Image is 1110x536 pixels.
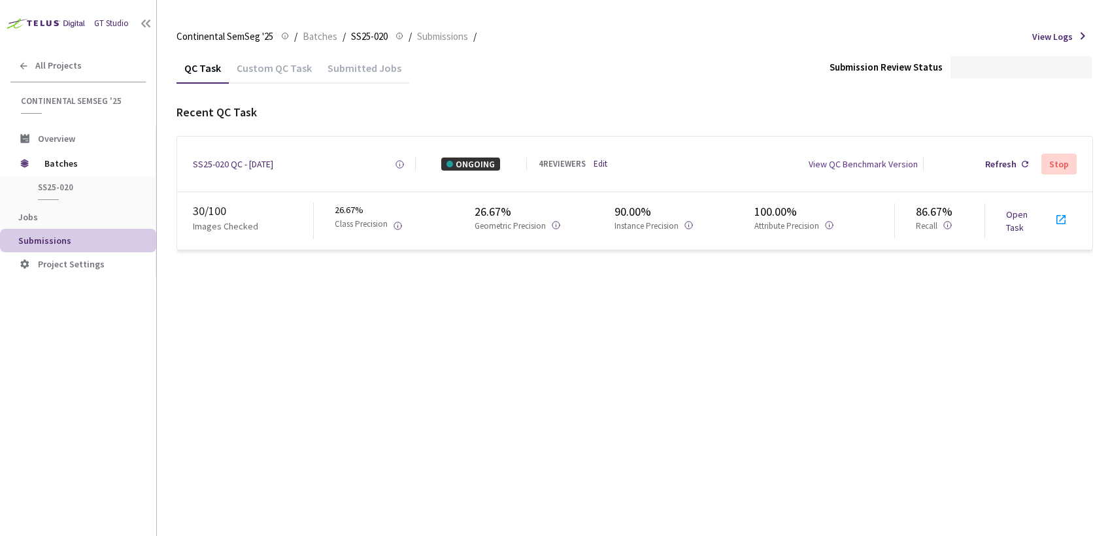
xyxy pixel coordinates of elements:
div: 26.67% [335,203,475,239]
div: ONGOING [441,158,500,171]
p: Recall [916,220,937,233]
div: QC Task [177,61,229,84]
div: 30 / 100 [193,203,313,220]
span: SS25-020 [351,29,388,44]
span: Jobs [18,211,38,223]
span: Continental SemSeg '25 [21,95,138,107]
p: Attribute Precision [754,220,819,233]
div: Custom QC Task [229,61,320,84]
div: Submission Review Status [830,60,943,74]
span: Continental SemSeg '25 [177,29,273,44]
li: / [294,29,297,44]
p: Geometric Precision [475,220,546,233]
span: SS25-020 [38,182,135,193]
span: All Projects [35,60,82,71]
span: Project Settings [38,258,105,270]
div: 26.67% [475,203,614,220]
div: 4 REVIEWERS [539,158,586,171]
p: Images Checked [193,220,258,233]
div: Recent QC Task [177,104,1093,121]
span: Overview [38,133,75,144]
li: / [473,29,477,44]
a: SS25-020 QC - [DATE] [193,158,273,171]
a: Batches [300,29,340,43]
span: Batches [303,29,337,44]
div: Stop [1049,159,1069,169]
div: 90.00% [614,203,754,220]
a: Edit [594,158,607,171]
span: Submissions [417,29,468,44]
div: Submitted Jobs [320,61,409,84]
div: GT Studio [94,18,129,30]
span: Submissions [18,235,71,246]
div: 86.67% [916,203,984,220]
span: Batches [44,150,134,176]
span: View Logs [1032,30,1073,43]
div: View QC Benchmark Version [809,158,918,171]
div: 100.00% [754,203,894,220]
a: Submissions [414,29,471,43]
li: / [409,29,412,44]
a: Open Task [1006,209,1028,233]
div: Refresh [985,158,1017,171]
li: / [343,29,346,44]
p: Class Precision [335,218,388,232]
p: Instance Precision [614,220,679,233]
